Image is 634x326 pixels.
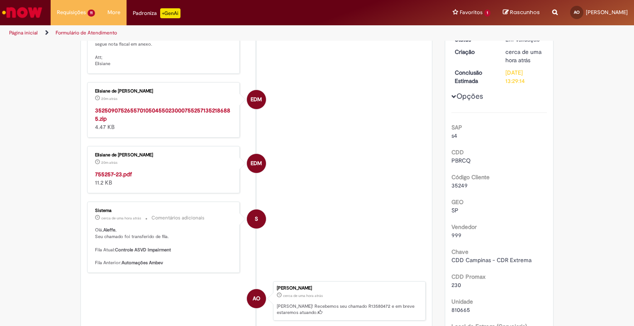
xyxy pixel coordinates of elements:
[9,29,38,36] a: Página inicial
[6,25,417,41] ul: Trilhas de página
[586,9,628,16] span: [PERSON_NAME]
[95,107,230,122] a: 35250907526557010504550230007552571352186885.zip
[101,96,117,101] span: 20m atrás
[451,157,471,164] span: PBRCQ
[451,207,458,214] span: SP
[95,22,233,67] p: Bom dia, segue nota fiscal em anexo. Att; Elisiane
[133,8,180,18] div: Padroniza
[87,281,426,321] li: Aleffe Oliveira
[95,208,233,213] div: Sistema
[101,160,117,165] span: 20m atrás
[107,8,120,17] span: More
[1,4,44,21] img: ServiceNow
[247,209,266,229] div: System
[277,303,421,316] p: [PERSON_NAME]! Recebemos seu chamado R13580472 e em breve estaremos atuando.
[122,260,163,266] b: Automações Ambev
[484,10,490,17] span: 1
[451,173,490,181] b: Código Cliente
[449,48,500,56] dt: Criação
[451,223,477,231] b: Vendedor
[503,9,540,17] a: Rascunhos
[103,227,115,233] b: Aleffe
[253,289,260,309] span: AO
[95,170,233,187] div: 11.2 KB
[505,48,541,64] span: cerca de uma hora atrás
[460,8,483,17] span: Favoritos
[510,8,540,16] span: Rascunhos
[451,182,468,189] span: 35249
[451,298,473,305] b: Unidade
[451,148,464,156] b: CDD
[95,106,233,131] div: 4.47 KB
[88,10,95,17] span: 11
[251,90,262,109] span: EDM
[451,256,532,264] span: CDD Campinas - CDR Extrema
[151,214,205,221] small: Comentários adicionais
[283,293,323,298] time: 30/09/2025 10:29:11
[255,209,258,229] span: S
[505,48,544,64] div: 30/09/2025 10:29:11
[451,124,462,131] b: SAP
[451,281,461,289] span: 230
[451,248,468,255] b: Chave
[95,89,233,94] div: Elisiane de [PERSON_NAME]
[101,216,141,221] time: 30/09/2025 10:29:15
[451,231,461,239] span: 999
[251,153,262,173] span: EDM
[451,198,463,206] b: GEO
[505,48,541,64] time: 30/09/2025 10:29:11
[277,286,421,291] div: [PERSON_NAME]
[574,10,580,15] span: AO
[283,293,323,298] span: cerca de uma hora atrás
[101,96,117,101] time: 30/09/2025 11:04:14
[57,8,86,17] span: Requisições
[95,153,233,158] div: Elisiane de [PERSON_NAME]
[247,154,266,173] div: Elisiane de Moura Cardozo
[160,8,180,18] p: +GenAi
[451,306,470,314] span: 810665
[451,273,485,280] b: CDD Promax
[451,132,457,139] span: s4
[247,289,266,308] div: Aleffe Oliveira
[115,247,171,253] b: Controle ASVD Impairment
[95,227,233,266] p: Olá, , Seu chamado foi transferido de fila. Fila Atual: Fila Anterior:
[95,170,132,178] a: 755257-23.pdf
[505,68,544,85] div: [DATE] 13:29:14
[101,216,141,221] span: cerca de uma hora atrás
[449,68,500,85] dt: Conclusão Estimada
[101,160,117,165] time: 30/09/2025 11:04:13
[247,90,266,109] div: Elisiane de Moura Cardozo
[56,29,117,36] a: Formulário de Atendimento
